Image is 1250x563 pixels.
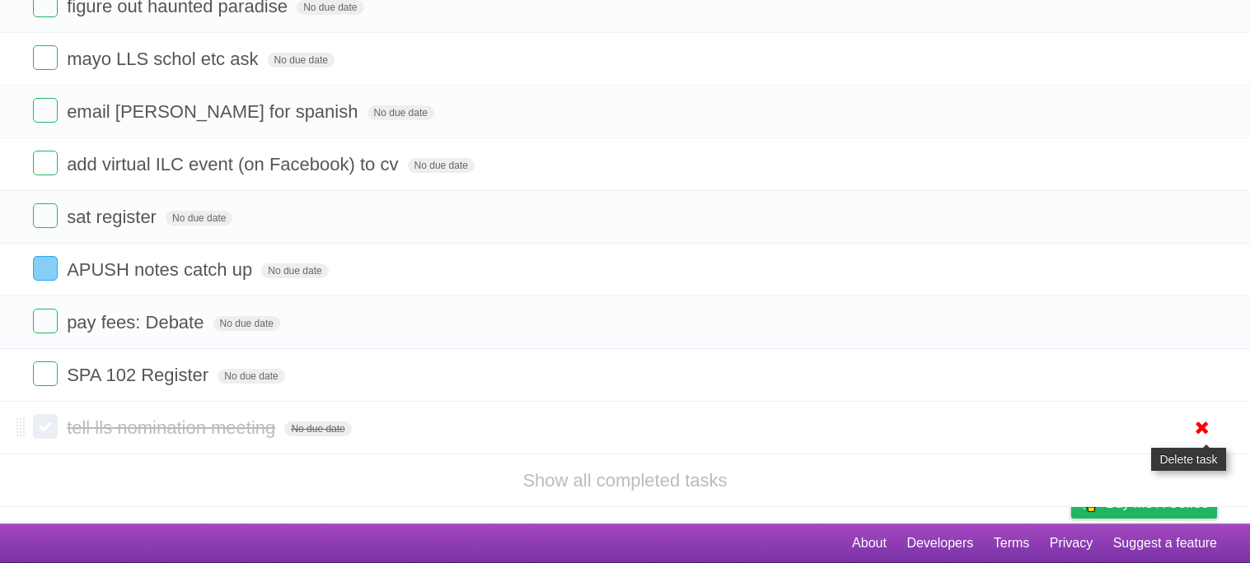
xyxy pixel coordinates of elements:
[67,259,256,280] span: APUSH notes catch up
[33,203,58,228] label: Done
[67,101,362,122] span: email [PERSON_NAME] for spanish
[1106,489,1209,518] span: Buy me a coffee
[1050,528,1093,559] a: Privacy
[1113,528,1217,559] a: Suggest a feature
[33,414,58,439] label: Done
[166,211,232,226] span: No due date
[67,207,161,227] span: sat register
[522,470,727,491] a: Show all completed tasks
[906,528,973,559] a: Developers
[67,365,213,385] span: SPA 102 Register
[218,369,284,384] span: No due date
[33,98,58,123] label: Done
[67,154,402,174] span: add virtual ILC event (on Facebook) to cv
[268,53,335,67] span: No due date
[261,263,328,278] span: No due date
[852,528,887,559] a: About
[33,361,58,386] label: Done
[994,528,1030,559] a: Terms
[67,49,262,69] span: mayo LLS schol etc ask
[33,256,58,281] label: Done
[67,417,279,438] span: tell lls nomination meeting
[33,309,58,333] label: Done
[213,316,280,331] span: No due date
[408,158,475,173] span: No due date
[67,312,208,333] span: pay fees: Debate
[33,45,58,70] label: Done
[284,421,351,436] span: No due date
[368,105,434,120] span: No due date
[33,151,58,175] label: Done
